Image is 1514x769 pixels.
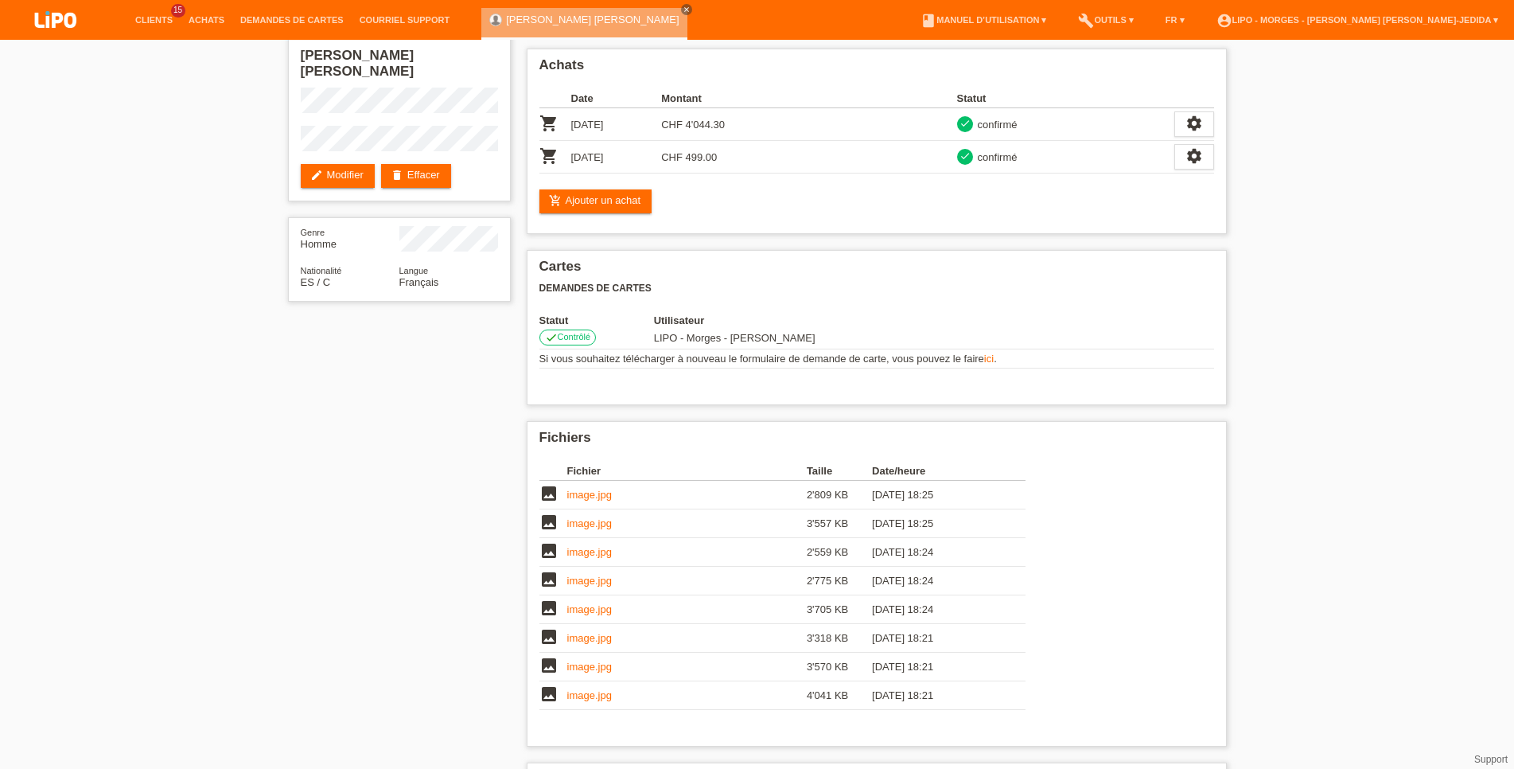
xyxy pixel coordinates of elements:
[872,681,1002,710] td: [DATE] 18:21
[654,332,815,344] span: 30.08.2025
[301,266,342,275] span: Nationalité
[661,141,752,174] td: CHF 499.00
[920,13,936,29] i: book
[807,538,872,567] td: 2'559 KB
[567,517,612,529] a: image.jpg
[539,513,559,532] i: image
[539,541,559,560] i: image
[807,481,872,509] td: 2'809 KB
[872,509,1002,538] td: [DATE] 18:25
[807,509,872,538] td: 3'557 KB
[567,632,612,644] a: image.jpg
[807,681,872,710] td: 4'041 KB
[567,546,612,558] a: image.jpg
[539,314,654,326] th: Statut
[959,150,971,162] i: check
[352,15,457,25] a: Courriel Support
[539,146,559,166] i: POSP00026924
[567,575,612,587] a: image.jpg
[539,570,559,589] i: image
[549,194,562,207] i: add_shopping_cart
[1158,15,1193,25] a: FR ▾
[301,48,498,88] h2: [PERSON_NAME] [PERSON_NAME]
[567,689,612,701] a: image.jpg
[973,116,1018,133] div: confirmé
[1216,13,1232,29] i: account_circle
[681,4,692,15] a: close
[807,462,872,481] th: Taille
[539,484,559,503] i: image
[1185,147,1203,165] i: settings
[984,353,994,365] a: ici
[539,656,559,675] i: image
[1474,754,1508,765] a: Support
[957,89,1174,108] th: Statut
[807,567,872,595] td: 2'775 KB
[539,57,1214,81] h2: Achats
[127,15,181,25] a: Clients
[872,653,1002,681] td: [DATE] 18:21
[381,164,451,188] a: deleteEffacer
[872,595,1002,624] td: [DATE] 18:24
[301,228,325,237] span: Genre
[232,15,352,25] a: Demandes de cartes
[1185,115,1203,132] i: settings
[539,283,1214,295] h3: Demandes de cartes
[571,141,662,174] td: [DATE]
[539,599,559,618] i: image
[959,118,971,129] i: check
[171,4,185,18] span: 15
[545,331,558,344] i: check
[391,169,403,182] i: delete
[558,332,591,342] span: Contrôlé
[1070,15,1141,25] a: buildOutils ▾
[571,89,662,108] th: Date
[661,89,752,108] th: Montant
[872,538,1002,567] td: [DATE] 18:24
[567,462,807,481] th: Fichier
[807,624,872,653] td: 3'318 KB
[539,114,559,133] i: POSP00026882
[807,653,872,681] td: 3'570 KB
[872,624,1002,653] td: [DATE] 18:21
[807,595,872,624] td: 3'705 KB
[506,14,679,25] a: [PERSON_NAME] [PERSON_NAME]
[567,661,612,673] a: image.jpg
[301,226,399,250] div: Homme
[661,108,752,141] td: CHF 4'044.30
[571,108,662,141] td: [DATE]
[872,567,1002,595] td: [DATE] 18:24
[181,15,232,25] a: Achats
[301,276,331,288] span: Espagne / C / 10.07.2017
[539,189,652,213] a: add_shopping_cartAjouter un achat
[1078,13,1094,29] i: build
[399,276,439,288] span: Français
[973,149,1018,166] div: confirmé
[310,169,323,182] i: edit
[539,259,1214,283] h2: Cartes
[872,462,1002,481] th: Date/heure
[872,481,1002,509] td: [DATE] 18:25
[16,33,95,45] a: LIPO pay
[654,314,924,326] th: Utilisateur
[399,266,429,275] span: Langue
[567,489,612,501] a: image.jpg
[539,627,559,646] i: image
[539,430,1214,454] h2: Fichiers
[1208,15,1506,25] a: account_circleLIPO - Morges - [PERSON_NAME] [PERSON_NAME]-Jedida ▾
[913,15,1054,25] a: bookManuel d’utilisation ▾
[567,603,612,615] a: image.jpg
[683,6,691,14] i: close
[539,685,559,704] i: image
[301,164,375,188] a: editModifier
[539,349,1214,369] td: Si vous souhaitez télécharger à nouveau le formulaire de demande de carte, vous pouvez le faire .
